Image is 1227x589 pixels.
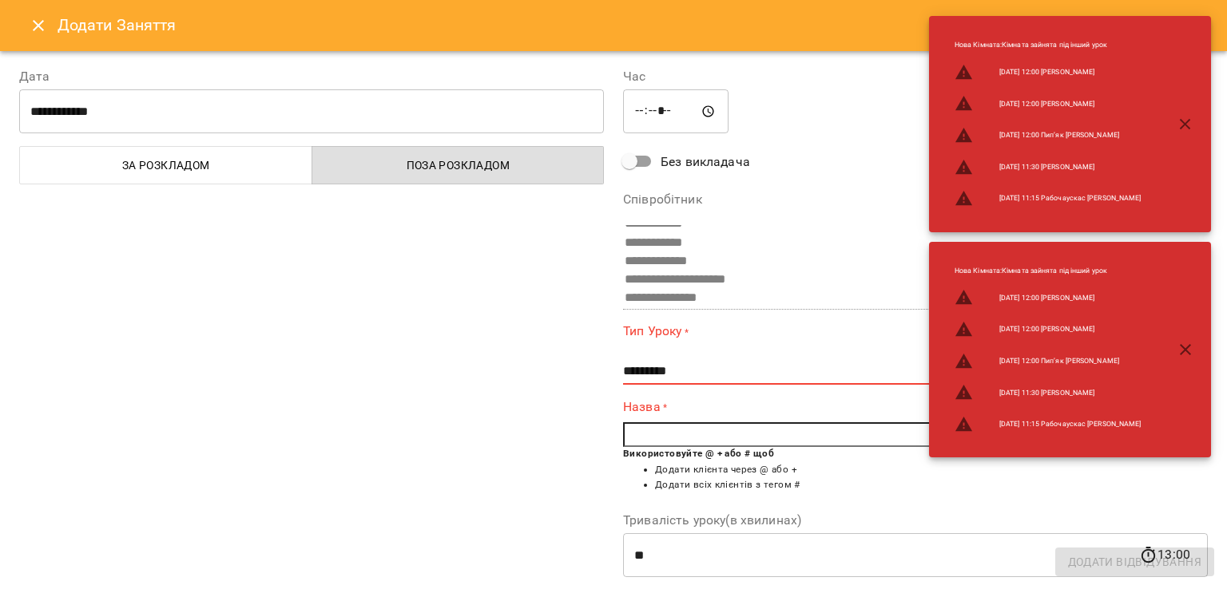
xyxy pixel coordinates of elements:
li: Додати всіх клієнтів з тегом # [655,477,1208,493]
button: Close [19,6,58,45]
li: [DATE] 12:00 Пип’як [PERSON_NAME] [942,346,1154,378]
span: Поза розкладом [322,156,595,175]
label: Співробітник [623,193,1208,206]
li: Додати клієнта через @ або + [655,462,1208,478]
label: Тривалість уроку(в хвилинах) [623,514,1208,527]
button: За розкладом [19,146,312,184]
li: Нова Кімната : Кімната зайнята під інший урок [942,259,1154,283]
span: Без викладача [661,152,750,172]
li: [DATE] 11:15 Рабочаускас [PERSON_NAME] [942,409,1154,441]
li: [DATE] 11:30 [PERSON_NAME] [942,152,1154,184]
li: [DATE] 12:00 Пип’як [PERSON_NAME] [942,120,1154,152]
li: [DATE] 12:00 [PERSON_NAME] [942,314,1154,346]
li: [DATE] 12:00 [PERSON_NAME] [942,57,1154,89]
li: [DATE] 12:00 [PERSON_NAME] [942,282,1154,314]
li: [DATE] 11:15 Рабочаускас [PERSON_NAME] [942,183,1154,215]
label: Дата [19,70,604,83]
b: Використовуйте @ + або # щоб [623,448,774,459]
label: Назва [623,397,1208,416]
label: Тип Уроку [623,322,1208,341]
li: [DATE] 12:00 [PERSON_NAME] [942,88,1154,120]
span: За розкладом [30,156,303,175]
label: Час [623,70,1208,83]
li: [DATE] 11:30 [PERSON_NAME] [942,377,1154,409]
h6: Додати Заняття [58,13,1208,38]
li: Нова Кімната : Кімната зайнята під інший урок [942,34,1154,57]
button: Поза розкладом [312,146,605,184]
